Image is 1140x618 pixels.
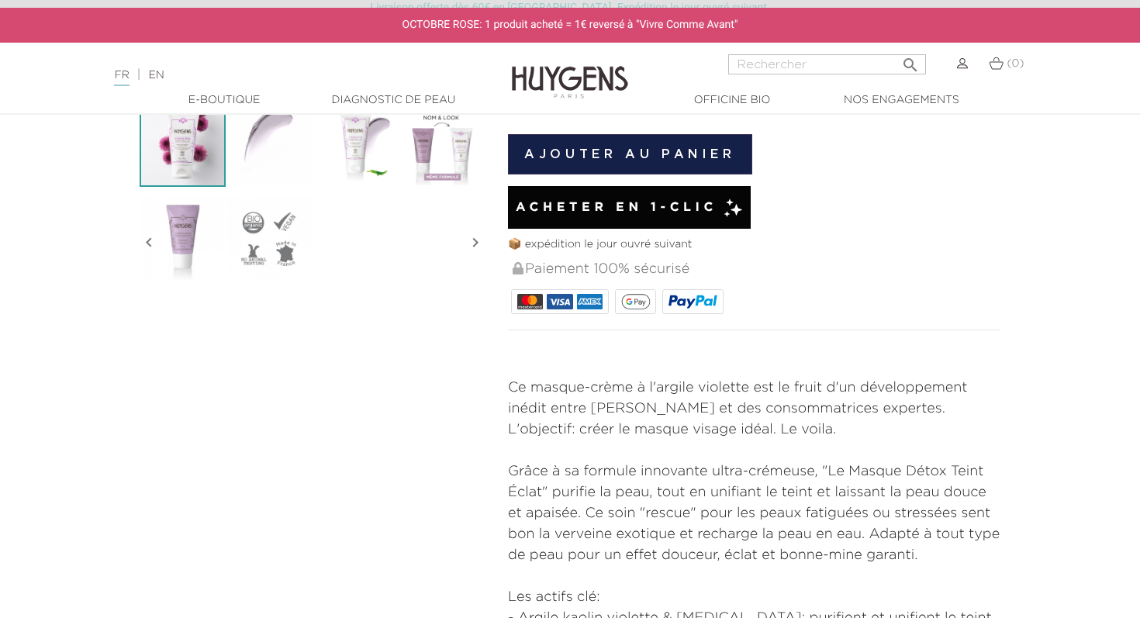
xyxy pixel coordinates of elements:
[517,294,543,309] img: MASTERCARD
[728,54,926,74] input: Rechercher
[512,41,628,101] img: Huygens
[140,204,158,281] i: 
[511,253,1000,286] div: Paiement 100% sécurisé
[316,92,471,109] a: Diagnostic de peau
[147,92,302,109] a: E-Boutique
[114,70,129,86] a: FR
[896,50,924,71] button: 
[824,92,979,109] a: Nos engagements
[466,204,485,281] i: 
[1007,58,1024,69] span: (0)
[547,294,572,309] img: VISA
[313,101,399,187] img: Le Masque Détox 50ml
[621,294,651,309] img: google_pay
[577,294,603,309] img: AMEX
[508,587,1000,608] p: Les actifs clé:
[508,134,752,174] button: Ajouter au panier
[901,51,920,70] i: 
[508,461,1000,566] p: Grâce à sa formule innovante ultra-crémeuse, "Le Masque Détox Teint Éclat" purifie la peau, tout ...
[508,236,1000,253] p: 📦 expédition le jour ouvré suivant
[148,70,164,81] a: EN
[140,101,226,187] img: Le Masque Détox Teint Éclat
[106,66,463,85] div: |
[655,92,810,109] a: Officine Bio
[140,195,226,281] img: La Boue de Beauté 20ml
[508,378,1000,440] p: Ce masque-crème à l'argile violette est le fruit d'un développement inédit entre [PERSON_NAME] et...
[513,262,523,274] img: Paiement 100% sécurisé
